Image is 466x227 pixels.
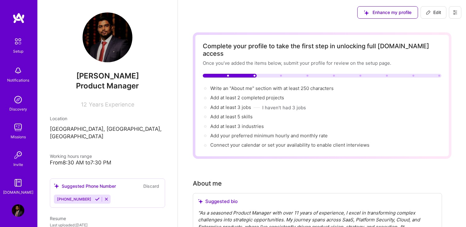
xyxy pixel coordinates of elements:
span: Edit [426,9,441,16]
p: [GEOGRAPHIC_DATA], [GEOGRAPHIC_DATA], [GEOGRAPHIC_DATA] [50,125,165,140]
span: Add your preferred minimum hourly and monthly rate [210,133,328,139]
div: [DOMAIN_NAME] [3,189,33,196]
div: Discovery [9,106,27,112]
span: 12 [81,101,87,108]
div: Setup [13,48,23,54]
img: User Avatar [83,12,132,62]
i: Reject [104,197,109,201]
div: Invite [13,161,23,168]
span: Add at least 3 industries [210,123,264,129]
span: Product Manager [76,81,139,90]
span: Add at least 3 jobs [210,104,251,110]
div: Suggested Phone Number [54,183,116,189]
div: Suggested bio [198,198,437,205]
button: Edit [421,6,446,19]
span: Write an "About me" section with at least 250 characters [210,85,335,91]
div: About me [193,179,222,188]
span: Connect your calendar or set your availability to enable client interviews [210,142,369,148]
img: logo [12,12,25,24]
img: User Avatar [12,204,24,217]
button: Discard [141,182,161,190]
div: Missions [11,134,26,140]
img: discovery [12,93,24,106]
img: setup [12,35,25,48]
a: User Avatar [10,204,26,217]
i: icon SuggestedTeams [198,199,203,204]
span: [PHONE_NUMBER] [57,197,91,201]
button: I haven't had 3 jobs [262,104,306,111]
div: Notifications [7,77,29,83]
img: bell [12,64,24,77]
img: Invite [12,149,24,161]
span: Add at least 2 completed projects [210,95,284,101]
div: From 8:30 AM to 7:30 PM [50,159,165,166]
i: Accept [95,197,100,201]
div: Location [50,115,165,122]
img: guide book [12,177,24,189]
i: icon SuggestedTeams [54,183,59,189]
span: Working hours range [50,154,92,159]
img: teamwork [12,121,24,134]
div: Once you’ve added the items below, submit your profile for review on the setup page. [203,60,441,66]
span: Resume [50,216,66,221]
span: Add at least 5 skills [210,114,253,120]
span: Years Experience [89,101,134,108]
span: [PERSON_NAME] [50,71,165,81]
div: Complete your profile to take the first step in unlocking full [DOMAIN_NAME] access [203,42,441,57]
